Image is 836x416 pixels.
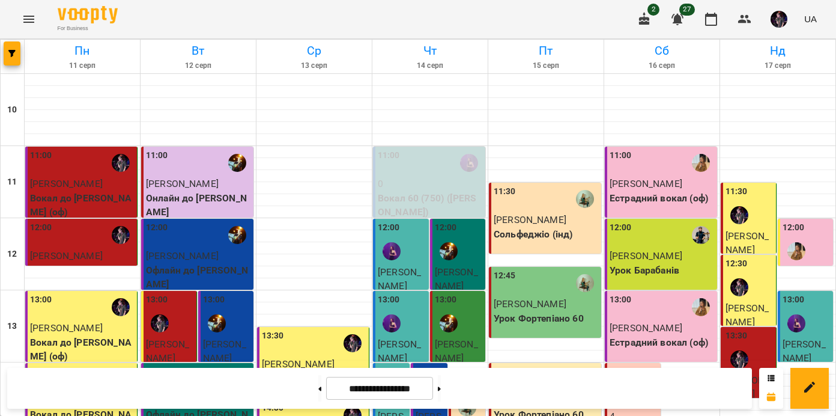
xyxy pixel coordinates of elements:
div: Павло [208,314,226,332]
h6: Вт [142,41,254,60]
label: 13:00 [378,293,400,307]
h6: 15 серп [490,60,602,72]
span: [PERSON_NAME] [494,214,566,225]
img: Божена Поліщук [460,154,478,172]
p: Вокал до [PERSON_NAME] (оф) [30,335,135,364]
span: [PERSON_NAME] [146,338,189,364]
p: Онлайн до [PERSON_NAME] [146,191,251,219]
label: 11:30 [725,185,748,198]
img: Валерія [730,278,748,296]
span: 27 [679,4,695,16]
span: [PERSON_NAME] [203,338,246,364]
h6: Чт [374,41,486,60]
img: Павло [440,242,458,260]
label: 12:00 [610,221,632,234]
label: 11:00 [378,149,400,162]
img: Діна [692,154,710,172]
span: [PERSON_NAME] [146,178,219,189]
img: Олександра [576,274,594,292]
img: Валерія [112,298,130,316]
img: Олександра [576,190,594,208]
img: Валерія [112,154,130,172]
img: Павло [228,226,246,244]
span: [PERSON_NAME] [610,250,682,262]
p: Офлайн до [PERSON_NAME] [146,263,251,292]
label: 13:00 [146,293,168,307]
label: 13:00 [783,293,805,307]
button: Menu [14,5,43,34]
img: 8276bec19c5157bc2c622fc3527ef7c3.png [771,11,787,28]
label: 12:00 [30,221,52,234]
h6: 17 серп [722,60,834,72]
h6: 11 [7,176,17,189]
h6: 14 серп [374,60,486,72]
img: Діна [787,242,805,260]
h6: Ср [258,41,370,60]
h6: 13 [7,320,17,333]
img: Божена Поліщук [383,314,401,332]
p: 45 хвилин офлайн [30,263,135,278]
p: Урок Барабанів [610,263,715,278]
h6: 16 серп [606,60,718,72]
label: 13:00 [610,293,632,307]
span: [PERSON_NAME] [494,298,566,310]
img: Діна [692,298,710,316]
label: 12:00 [783,221,805,234]
img: Божена Поліщук [787,314,805,332]
label: 13:30 [725,329,748,343]
span: [PERSON_NAME] [378,266,421,292]
h6: Нд [722,41,834,60]
img: Валерія [730,206,748,224]
span: [PERSON_NAME] [435,338,478,364]
span: [PERSON_NAME] [725,230,769,256]
label: 13:00 [30,293,52,307]
p: Вокал до [PERSON_NAME] (оф) [30,191,135,219]
img: Voopty Logo [58,6,118,23]
label: 12:30 [725,257,748,271]
h6: 12 [7,248,17,261]
span: [PERSON_NAME] [435,266,478,292]
p: Вокал 60 (750) ([PERSON_NAME]) [378,191,483,219]
label: 11:30 [494,185,516,198]
label: 11:00 [30,149,52,162]
span: [PERSON_NAME] [378,338,421,364]
p: Сольфеджіо (інд) [494,227,599,242]
label: 12:00 [435,221,457,234]
img: Валерія [151,314,169,332]
span: [PERSON_NAME] [30,322,103,334]
label: 13:00 [203,293,225,307]
label: 11:00 [146,149,168,162]
img: Валерія [730,350,748,369]
img: Сергій [692,226,710,244]
img: Павло [440,314,458,332]
span: For Business [58,25,118,32]
span: [PERSON_NAME] [146,250,219,262]
h6: Пн [26,41,138,60]
label: 11:00 [610,149,632,162]
span: [PERSON_NAME] [610,322,682,334]
span: [PERSON_NAME] [262,358,335,370]
img: Павло [228,154,246,172]
img: Валерія [344,334,362,352]
h6: Пт [490,41,602,60]
h6: 10 [7,103,17,117]
span: [PERSON_NAME] [30,178,103,189]
img: Валерія [112,226,130,244]
h6: Сб [606,41,718,60]
label: 12:00 [146,221,168,234]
